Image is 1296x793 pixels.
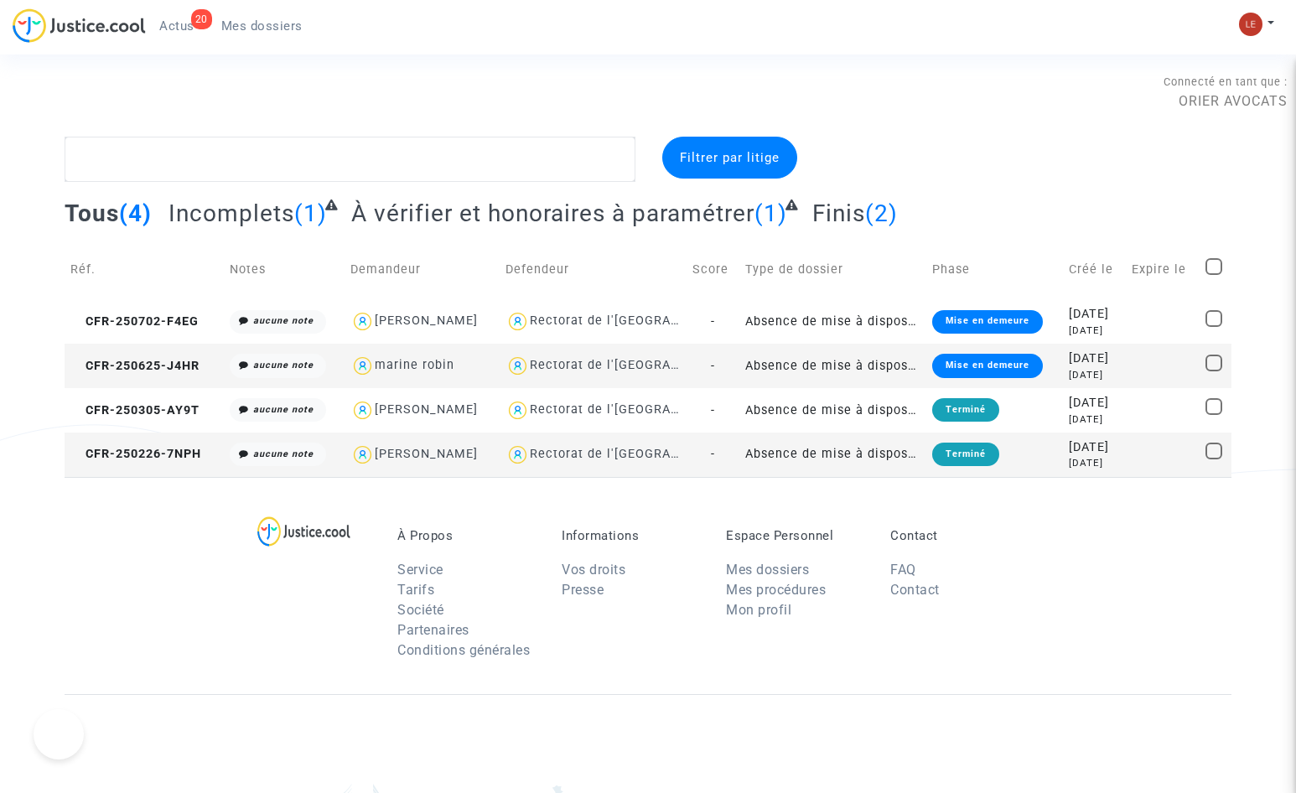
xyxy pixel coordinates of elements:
span: À vérifier et honoraires à paramétrer [351,200,754,227]
p: Contact [890,528,1029,543]
i: aucune note [253,360,314,371]
div: [DATE] [1069,394,1120,412]
span: Incomplets [168,200,294,227]
a: Vos droits [562,562,625,578]
div: [PERSON_NAME] [375,314,478,328]
a: 20Actus [146,13,208,39]
div: [DATE] [1069,324,1120,338]
i: aucune note [253,404,314,415]
img: icon-user.svg [350,354,375,378]
a: Mes dossiers [726,562,809,578]
a: Mon profil [726,602,791,618]
span: Mes dossiers [221,18,303,34]
div: 20 [191,9,212,29]
td: Defendeur [500,240,687,299]
td: Absence de mise à disposition d'AESH [739,344,926,388]
img: jc-logo.svg [13,8,146,43]
a: Partenaires [397,622,469,638]
td: Demandeur [345,240,500,299]
a: Mes procédures [726,582,826,598]
span: (4) [119,200,152,227]
td: Type de dossier [739,240,926,299]
span: - [711,447,715,461]
div: [DATE] [1069,305,1120,324]
p: À Propos [397,528,537,543]
a: Conditions générales [397,642,530,658]
span: Connecté en tant que : [1164,75,1288,88]
div: [PERSON_NAME] [375,447,478,461]
img: icon-user.svg [505,309,530,334]
span: (1) [754,200,787,227]
span: Actus [159,18,194,34]
img: icon-user.svg [350,443,375,467]
div: marine robin [375,358,454,372]
p: Informations [562,528,701,543]
a: Presse [562,582,604,598]
a: Société [397,602,444,618]
img: 7d989c7df380ac848c7da5f314e8ff03 [1239,13,1262,36]
span: Tous [65,200,119,227]
div: [DATE] [1069,456,1120,470]
td: Score [687,240,740,299]
div: Rectorat de l'[GEOGRAPHIC_DATA] [530,447,744,461]
div: [DATE] [1069,368,1120,382]
span: Filtrer par litige [680,150,780,165]
a: Contact [890,582,940,598]
span: Finis [812,200,865,227]
td: Expire le [1126,240,1200,299]
img: icon-user.svg [350,398,375,422]
span: CFR-250702-F4EG [70,314,199,329]
span: CFR-250305-AY9T [70,403,200,417]
span: (1) [294,200,327,227]
img: icon-user.svg [505,354,530,378]
img: icon-user.svg [505,443,530,467]
td: Créé le [1063,240,1126,299]
span: - [711,403,715,417]
div: Rectorat de l'[GEOGRAPHIC_DATA] ([GEOGRAPHIC_DATA]-[GEOGRAPHIC_DATA]) [530,402,1020,417]
div: Mise en demeure [932,354,1043,377]
i: aucune note [253,315,314,326]
i: aucune note [253,448,314,459]
a: Mes dossiers [208,13,316,39]
td: Phase [926,240,1063,299]
iframe: Help Scout Beacon - Open [34,709,84,759]
span: - [711,359,715,373]
div: [DATE] [1069,438,1120,457]
a: Tarifs [397,582,434,598]
td: Réf. [65,240,223,299]
img: icon-user.svg [505,398,530,422]
div: Rectorat de l'[GEOGRAPHIC_DATA] [530,358,744,372]
a: FAQ [890,562,916,578]
span: CFR-250226-7NPH [70,447,201,461]
div: Terminé [932,398,999,422]
div: [PERSON_NAME] [375,402,478,417]
span: - [711,314,715,329]
p: Espace Personnel [726,528,865,543]
td: Absence de mise à disposition d'AESH [739,299,926,344]
div: Terminé [932,443,999,466]
a: Service [397,562,443,578]
div: [DATE] [1069,350,1120,368]
img: logo-lg.svg [257,516,350,547]
td: Notes [224,240,345,299]
td: Absence de mise à disposition d'AESH [739,433,926,477]
td: Absence de mise à disposition d'AESH [739,388,926,433]
div: Rectorat de l'[GEOGRAPHIC_DATA] [530,314,744,328]
div: Mise en demeure [932,310,1043,334]
div: [DATE] [1069,412,1120,427]
span: (2) [865,200,898,227]
span: CFR-250625-J4HR [70,359,200,373]
img: icon-user.svg [350,309,375,334]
